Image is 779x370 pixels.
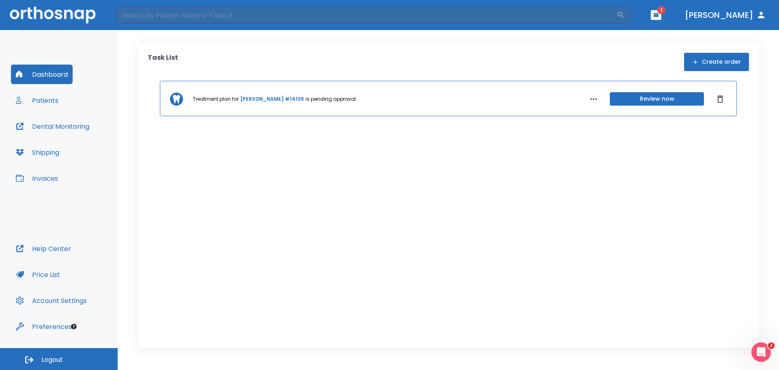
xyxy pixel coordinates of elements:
[768,342,775,349] span: 2
[610,92,704,106] button: Review now
[11,91,63,110] button: Patients
[240,95,304,103] a: [PERSON_NAME] #14138
[714,93,727,106] button: Dismiss
[682,8,769,22] button: [PERSON_NAME]
[10,6,96,23] img: Orthosnap
[11,291,92,310] button: Account Settings
[684,53,749,71] button: Create order
[11,143,64,162] button: Shipping
[11,317,77,336] button: Preferences
[11,117,94,136] button: Dental Monitoring
[11,265,65,284] button: Price List
[306,95,356,103] p: is pending approval
[657,6,665,14] span: 1
[41,355,63,364] span: Logout
[11,65,73,84] button: Dashboard
[11,239,76,258] button: Help Center
[193,95,239,103] p: Treatment plan for
[70,323,77,330] div: Tooltip anchor
[148,53,178,71] p: Task List
[116,7,617,23] input: Search by Patient Name or Case #
[11,169,63,188] button: Invoices
[751,342,771,362] iframe: Intercom live chat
